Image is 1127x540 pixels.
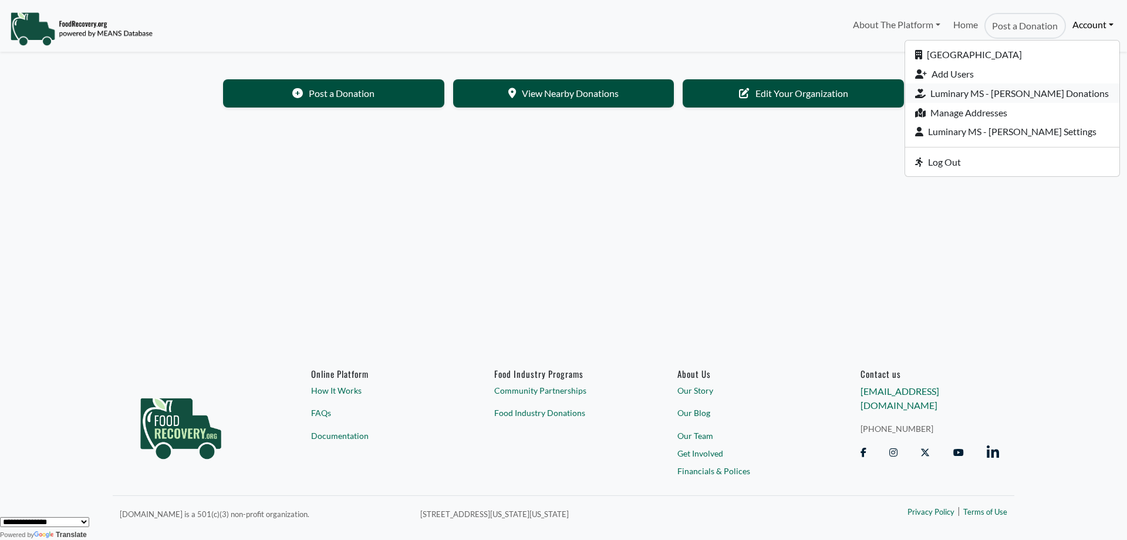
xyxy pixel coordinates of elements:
[311,430,450,442] a: Documentation
[128,368,234,480] img: food_recovery_green_logo-76242d7a27de7ed26b67be613a865d9c9037ba317089b267e0515145e5e51427.png
[905,83,1119,103] a: Luminary MS - [PERSON_NAME] Donations
[677,368,816,379] a: About Us
[963,507,1007,518] a: Terms of Use
[905,45,1119,65] a: [GEOGRAPHIC_DATA]
[494,368,633,379] h6: Food Industry Programs
[677,447,816,459] a: Get Involved
[311,368,450,379] h6: Online Platform
[120,507,406,521] p: [DOMAIN_NAME] is a 501(c)(3) non-profit organization.
[677,430,816,442] a: Our Team
[311,384,450,397] a: How It Works
[311,407,450,419] a: FAQs
[905,65,1119,84] a: Add Users
[677,407,816,419] a: Our Blog
[683,79,904,108] a: Edit Your Organization
[907,507,954,518] a: Privacy Policy
[905,103,1119,122] a: Manage Addresses
[494,407,633,419] a: Food Industry Donations
[905,122,1119,142] a: Luminary MS - [PERSON_NAME] Settings
[677,464,816,477] a: Financials & Polices
[957,504,960,518] span: |
[677,384,816,397] a: Our Story
[846,13,946,36] a: About The Platform
[223,79,444,108] a: Post a Donation
[10,11,153,46] img: NavigationLogo_FoodRecovery-91c16205cd0af1ed486a0f1a7774a6544ea792ac00100771e7dd3ec7c0e58e41.png
[861,385,939,411] a: [EMAIL_ADDRESS][DOMAIN_NAME]
[984,13,1065,39] a: Post a Donation
[420,507,782,521] p: [STREET_ADDRESS][US_STATE][US_STATE]
[1066,13,1120,36] a: Account
[453,79,674,108] a: View Nearby Donations
[34,531,87,539] a: Translate
[861,368,999,379] h6: Contact us
[905,152,1119,172] a: Log Out
[947,13,984,39] a: Home
[34,531,56,539] img: Google Translate
[861,422,999,435] a: [PHONE_NUMBER]
[494,384,633,397] a: Community Partnerships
